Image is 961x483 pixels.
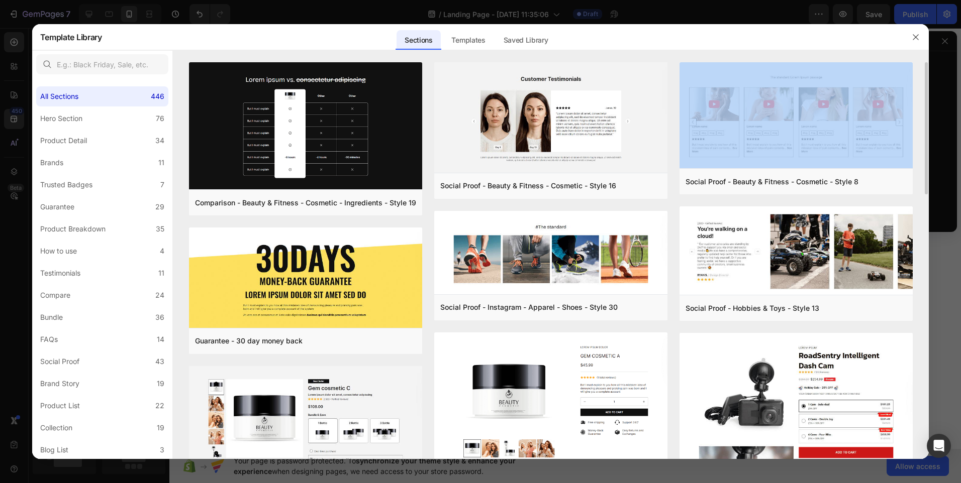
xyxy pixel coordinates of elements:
div: 19 [157,378,164,390]
span: from URL or image [77,292,131,301]
div: Guarantee [40,201,74,213]
div: 43 [155,355,164,368]
div: 35 [156,223,164,235]
img: sp8.png [680,62,913,170]
div: 11 [158,157,164,169]
div: Social Proof - Hobbies & Toys - Style 13 [686,302,819,314]
div: FAQs [40,333,58,345]
div: Collection [40,422,72,434]
div: Templates [443,30,493,50]
div: 34 [155,135,164,147]
h2: Template Library [40,24,102,50]
p: Because these aren’t just crystals—they’re keepsakes you can trust to hold their own story, waiti... [1,166,209,191]
div: 22 [155,400,164,412]
div: Hero Section [40,112,82,125]
span: inspired by CRO experts [70,258,139,267]
span: Add section [9,222,56,233]
div: Bundle [40,311,63,323]
div: 14 [157,333,164,345]
div: Product List [40,400,80,412]
div: 36 [155,311,164,323]
div: Saved Library [496,30,556,50]
img: sp13.png [680,206,913,297]
div: 19 [157,422,164,434]
div: Generate layout [78,279,131,290]
div: Product Breakdown [40,223,106,235]
div: 11 [158,267,164,279]
div: 76 [156,112,164,125]
div: All Sections [40,90,78,102]
div: Open Intercom Messenger [927,434,951,458]
img: sp16.png [434,62,667,175]
div: Guarantee - 30 day money back [195,335,303,347]
div: Blog List [40,444,68,456]
div: Add blank section [74,313,136,324]
div: Choose templates [74,245,135,256]
img: g30.png [189,227,422,330]
div: 7 [160,179,164,191]
div: 446 [151,90,164,102]
div: Brands [40,157,63,169]
div: Social Proof - Beauty & Fitness - Cosmetic - Style 16 [440,180,616,192]
div: 24 [155,289,164,301]
div: Compare [40,289,70,301]
img: sp30.png [434,211,667,296]
div: Social Proof - Beauty & Fitness - Cosmetic - Style 8 [686,176,858,188]
div: 4 [160,245,164,257]
div: How to use [40,245,77,257]
p: Every piece you see here is chosen with love, care, and intention. We hand-select crystals for th... [1,77,209,165]
div: Testimonials [40,267,80,279]
div: Product Detail [40,135,87,147]
div: 3 [160,444,164,456]
div: Social Proof - Instagram - Apparel - Shoes - Style 30 [440,301,618,313]
img: c19.png [189,62,422,191]
input: E.g.: Black Friday, Sale, etc. [36,54,168,74]
div: Brand Story [40,378,79,390]
span: then drag & drop elements [67,326,142,335]
div: Social Proof [40,355,79,368]
div: Trusted Badges [40,179,92,191]
div: Sections [397,30,440,50]
div: 29 [155,201,164,213]
div: Comparison - Beauty & Fitness - Cosmetic - Ingredients - Style 19 [195,197,416,209]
